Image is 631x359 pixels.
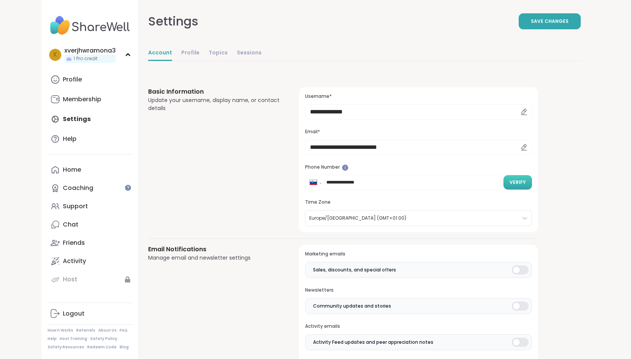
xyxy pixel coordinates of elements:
[48,345,84,350] a: Safety Resources
[503,175,532,190] button: Verify
[48,70,133,89] a: Profile
[519,13,581,29] button: Save Changes
[510,179,526,186] span: Verify
[48,336,57,341] a: Help
[63,184,93,192] div: Coaching
[148,46,172,61] a: Account
[313,339,433,346] span: Activity Feed updates and peer appreciation notes
[48,305,133,323] a: Logout
[48,12,133,39] img: ShareWell Nav Logo
[76,328,95,333] a: Referrals
[313,266,396,273] span: Sales, discounts, and special offers
[60,336,87,341] a: Host Training
[148,254,281,262] div: Manage email and newsletter settings
[48,161,133,179] a: Home
[305,93,532,100] h3: Username*
[148,12,198,30] div: Settings
[313,303,391,310] span: Community updates and stories
[53,50,57,60] span: x
[63,257,86,265] div: Activity
[48,197,133,215] a: Support
[305,251,532,257] h3: Marketing emails
[63,220,78,229] div: Chat
[342,164,348,171] iframe: Spotlight
[98,328,117,333] a: About Us
[48,90,133,108] a: Membership
[148,87,281,96] h3: Basic Information
[305,323,532,330] h3: Activity emails
[63,310,85,318] div: Logout
[305,287,532,294] h3: Newsletters
[181,46,200,61] a: Profile
[531,18,569,25] span: Save Changes
[63,75,82,84] div: Profile
[63,202,88,211] div: Support
[48,179,133,197] a: Coaching
[148,96,281,112] div: Update your username, display name, or contact details
[48,234,133,252] a: Friends
[305,199,532,206] h3: Time Zone
[90,336,117,341] a: Safety Policy
[237,46,262,61] a: Sessions
[48,252,133,270] a: Activity
[63,166,81,174] div: Home
[87,345,117,350] a: Redeem Code
[48,215,133,234] a: Chat
[48,130,133,148] a: Help
[48,328,73,333] a: How It Works
[48,270,133,289] a: Host
[209,46,228,61] a: Topics
[63,239,85,247] div: Friends
[63,135,77,143] div: Help
[305,129,532,135] h3: Email*
[64,46,116,55] div: xverjhwramona3
[148,245,281,254] h3: Email Notifications
[73,56,97,62] span: 1 Pro credit
[125,185,131,191] iframe: Spotlight
[63,95,101,104] div: Membership
[63,275,77,284] div: Host
[120,345,129,350] a: Blog
[305,164,532,171] h3: Phone Number
[120,328,128,333] a: FAQ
